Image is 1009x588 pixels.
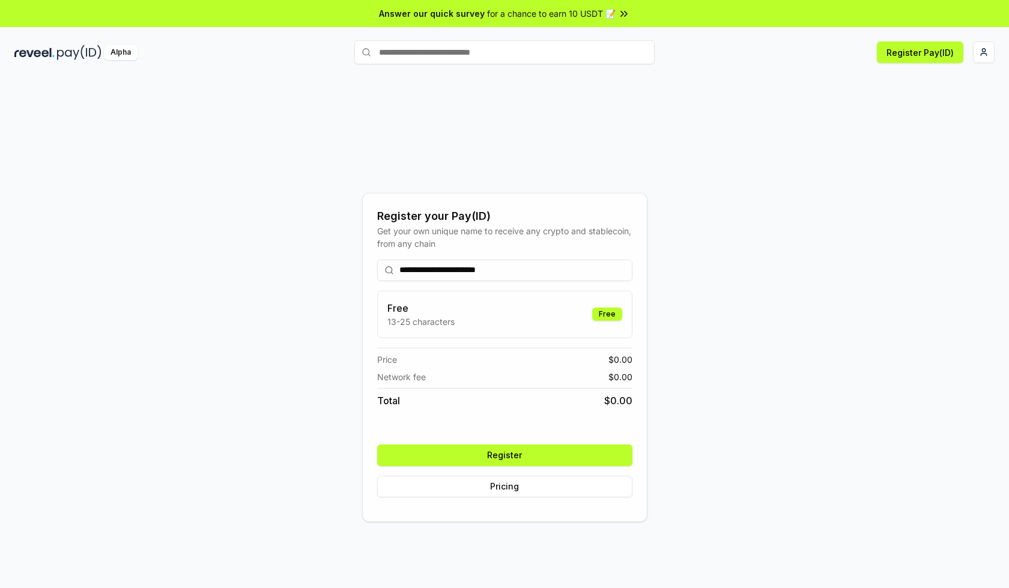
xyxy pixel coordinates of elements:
span: $ 0.00 [604,393,632,408]
div: Register your Pay(ID) [377,208,632,225]
span: $ 0.00 [608,371,632,383]
p: 13-25 characters [387,315,455,328]
span: Total [377,393,400,408]
span: $ 0.00 [608,353,632,366]
span: for a chance to earn 10 USDT 📝 [487,7,616,20]
img: reveel_dark [14,45,55,60]
button: Pricing [377,476,632,497]
span: Price [377,353,397,366]
div: Alpha [104,45,138,60]
span: Network fee [377,371,426,383]
button: Register [377,444,632,466]
h3: Free [387,301,455,315]
img: pay_id [57,45,102,60]
div: Free [592,308,622,321]
button: Register Pay(ID) [877,41,963,63]
span: Answer our quick survey [379,7,485,20]
div: Get your own unique name to receive any crypto and stablecoin, from any chain [377,225,632,250]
